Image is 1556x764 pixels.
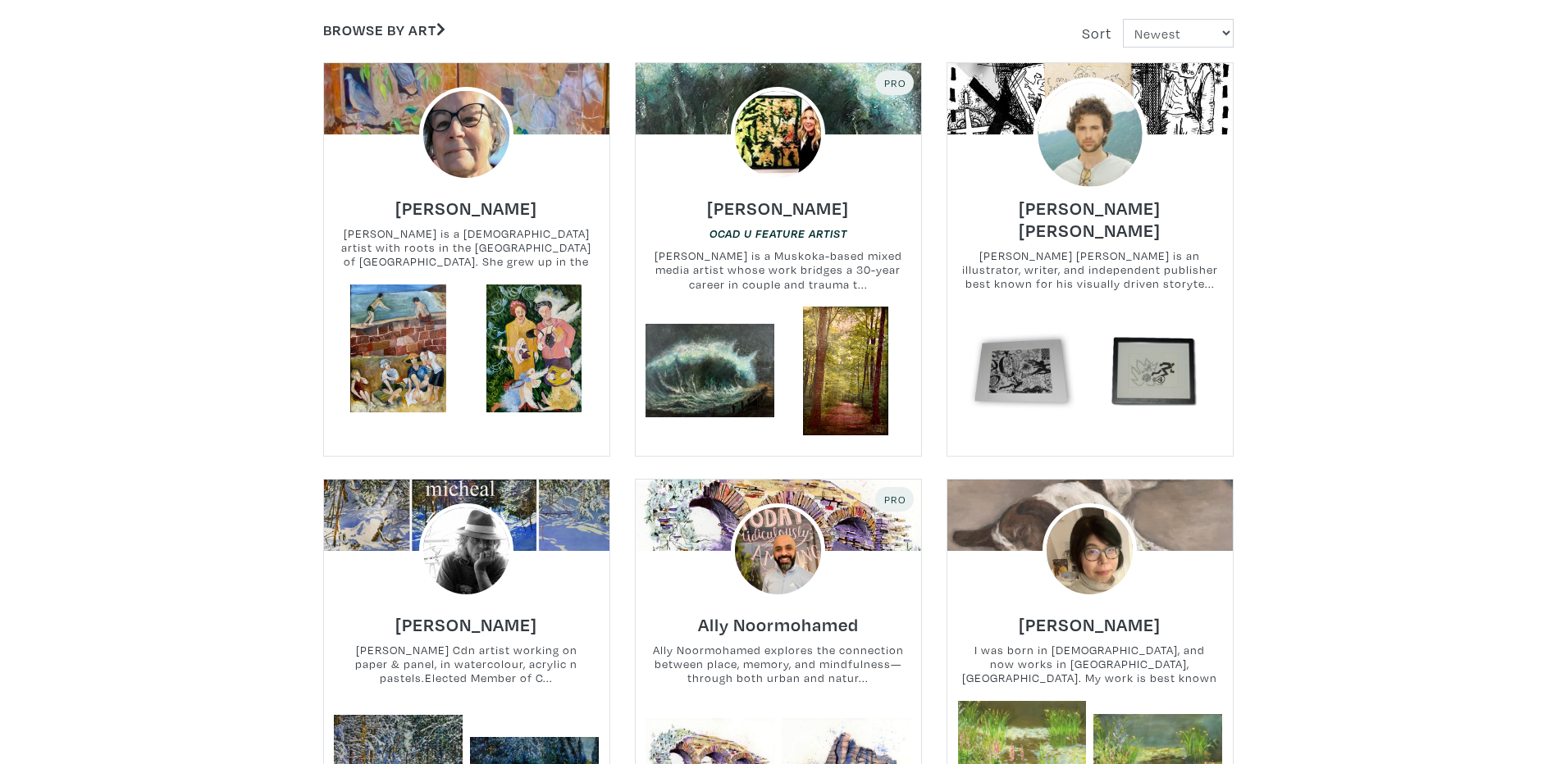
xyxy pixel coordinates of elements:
small: [PERSON_NAME] is a [DEMOGRAPHIC_DATA] artist with roots in the [GEOGRAPHIC_DATA] of [GEOGRAPHIC_D... [324,226,609,270]
small: [PERSON_NAME] Cdn artist working on paper & panel, in watercolour, acrylic n pastels.Elected Memb... [324,643,609,686]
em: OCAD U Feature Artist [710,227,847,240]
a: Ally Noormohamed [698,609,859,628]
img: phpThumb.php [419,503,514,598]
img: phpThumb.php [419,87,514,182]
small: I was born in [DEMOGRAPHIC_DATA], and now works in [GEOGRAPHIC_DATA], [GEOGRAPHIC_DATA]. My work ... [947,643,1233,686]
h6: [PERSON_NAME] [395,197,537,219]
a: [PERSON_NAME] [707,193,849,211]
h6: [PERSON_NAME] [PERSON_NAME] [947,197,1233,241]
img: phpThumb.php [1033,77,1147,191]
img: phpThumb.php [731,503,826,598]
a: [PERSON_NAME] [1019,609,1161,628]
a: Browse by Art [323,20,445,39]
img: phpThumb.php [731,87,826,182]
a: [PERSON_NAME] [395,193,537,211]
h6: [PERSON_NAME] [395,613,537,635]
span: Pro [883,76,906,89]
span: Sort [1082,24,1111,43]
a: OCAD U Feature Artist [710,225,847,241]
h6: Ally Noormohamed [698,613,859,635]
a: [PERSON_NAME] [PERSON_NAME] [947,204,1233,223]
a: [PERSON_NAME] [395,609,537,628]
small: [PERSON_NAME] [PERSON_NAME] is an illustrator, writer, and independent publisher best known for h... [947,248,1233,292]
h6: [PERSON_NAME] [707,197,849,219]
span: Pro [883,493,906,506]
img: phpThumb.php [1043,503,1138,598]
small: Ally Noormohamed explores the connection between place, memory, and mindfulness—through both urba... [636,643,921,686]
h6: [PERSON_NAME] [1019,613,1161,635]
small: [PERSON_NAME] is a Muskoka-based mixed media artist whose work bridges a 30-year career in couple... [636,248,921,292]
